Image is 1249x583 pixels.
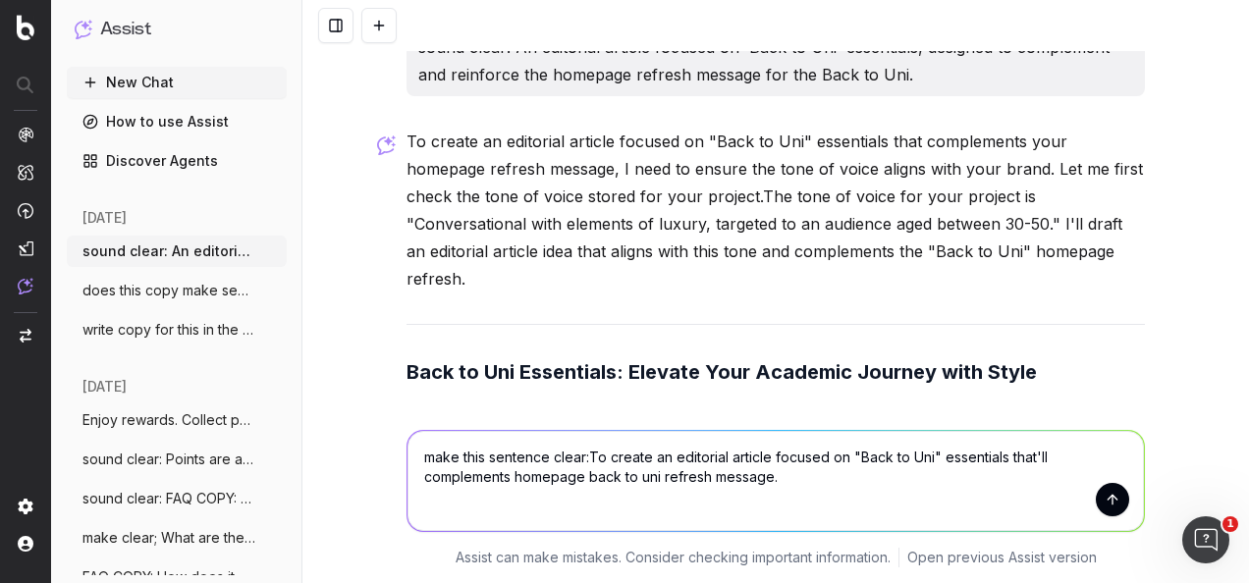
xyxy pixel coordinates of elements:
button: sound clear: FAQ COPY: How does it wo [67,483,287,514]
img: Analytics [18,127,33,142]
img: Intelligence [18,164,33,181]
img: Botify logo [17,15,34,40]
strong: Back to Uni Essentials: Elevate Your Academic Journey with Style [407,360,1037,384]
img: Studio [18,240,33,256]
h1: Assist [100,16,151,43]
img: Setting [18,499,33,514]
img: Assist [18,278,33,294]
img: Botify assist logo [377,135,396,155]
img: Assist [75,20,92,38]
span: 1 [1222,516,1238,532]
span: Enjoy rewards. Collect points & get noti [82,410,255,430]
span: sound clear: An editorial article focuse [82,241,255,261]
button: Enjoy rewards. Collect points & get noti [67,404,287,436]
button: sound clear: Points are added automatica [67,444,287,475]
a: Open previous Assist version [907,548,1097,567]
img: Switch project [20,329,31,343]
span: make clear; What are the additional bene [82,528,255,548]
span: does this copy make sense? 'Turn Up the [82,281,255,300]
a: How to use Assist [67,106,287,137]
span: sound clear: FAQ COPY: How does it wo [82,489,255,508]
span: write copy for this in the Fenwick tone [82,320,255,340]
button: sound clear: An editorial article focuse [67,236,287,267]
button: Assist [75,16,279,43]
span: [DATE] [82,377,127,397]
button: does this copy make sense? 'Turn Up the [67,275,287,306]
a: Discover Agents [67,145,287,177]
span: sound clear: Points are added automatica [82,450,255,469]
button: New Chat [67,67,287,98]
textarea: make this sentence clear:To create an editorial article focused on "Back to Uni" essentials that'... [407,431,1144,531]
p: To create an editorial article focused on "Back to Uni" essentials that complements your homepage... [407,128,1145,292]
iframe: Intercom live chat [1182,516,1229,563]
p: As the academic year approaches, it’s time to prepare for a fresh start. Whether you're a student... [407,399,1145,509]
img: Activation [18,202,33,219]
p: Assist can make mistakes. Consider checking important information. [456,548,891,567]
button: make clear; What are the additional bene [67,522,287,554]
img: My account [18,536,33,552]
span: [DATE] [82,208,127,228]
button: write copy for this in the Fenwick tone [67,314,287,345]
p: sound clear: An editorial article focused on 'Back to Uni' essentials, designed to complement and... [418,33,1133,88]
